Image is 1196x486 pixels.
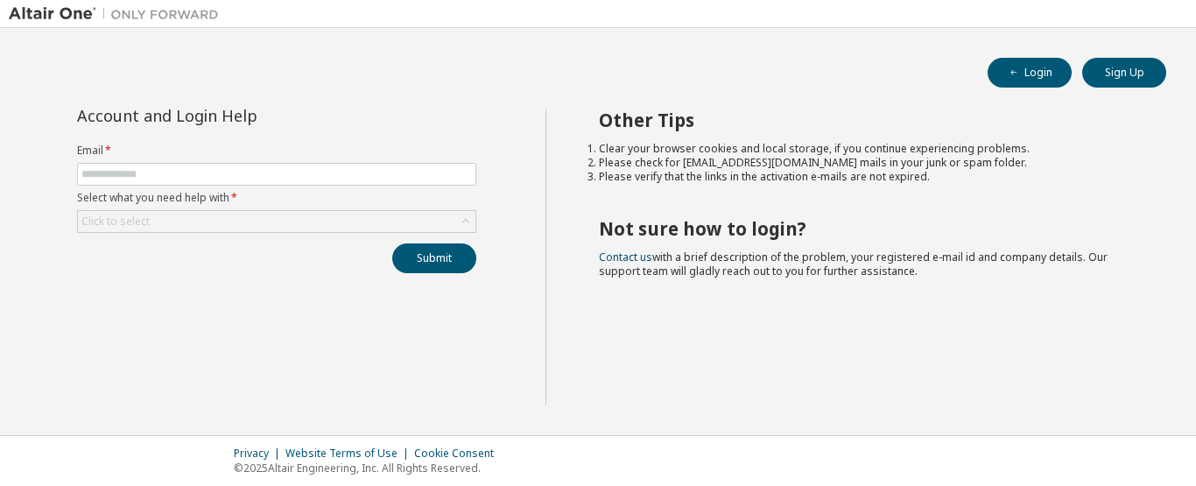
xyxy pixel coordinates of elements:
[414,447,504,461] div: Cookie Consent
[234,461,504,475] p: © 2025 Altair Engineering, Inc. All Rights Reserved.
[599,142,1136,156] li: Clear your browser cookies and local storage, if you continue experiencing problems.
[77,144,476,158] label: Email
[77,109,397,123] div: Account and Login Help
[599,250,1108,278] span: with a brief description of the problem, your registered e-mail id and company details. Our suppo...
[81,215,150,229] div: Click to select
[285,447,414,461] div: Website Terms of Use
[234,447,285,461] div: Privacy
[1082,58,1166,88] button: Sign Up
[392,243,476,273] button: Submit
[9,5,228,23] img: Altair One
[599,156,1136,170] li: Please check for [EMAIL_ADDRESS][DOMAIN_NAME] mails in your junk or spam folder.
[78,211,475,232] div: Click to select
[599,170,1136,184] li: Please verify that the links in the activation e-mails are not expired.
[599,109,1136,131] h2: Other Tips
[599,217,1136,240] h2: Not sure how to login?
[77,191,476,205] label: Select what you need help with
[599,250,652,264] a: Contact us
[988,58,1072,88] button: Login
